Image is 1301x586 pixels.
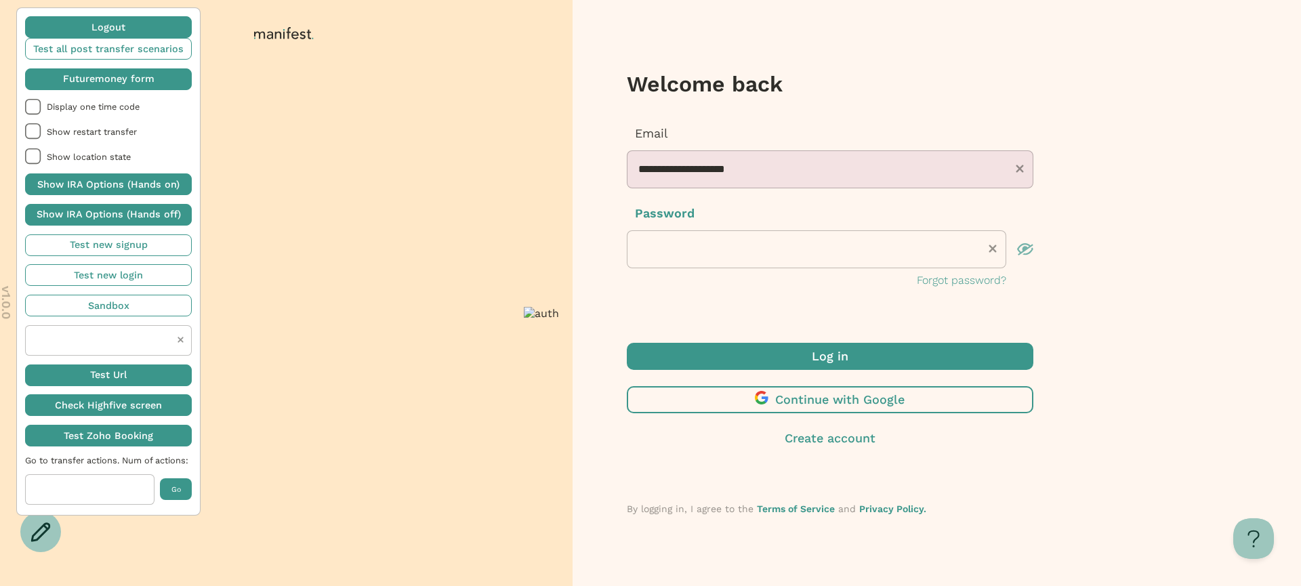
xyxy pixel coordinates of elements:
[627,70,1033,98] h3: Welcome back
[627,343,1033,370] button: Log in
[25,173,192,195] button: Show IRA Options (Hands on)
[25,148,192,165] li: Show location state
[25,264,192,286] button: Test new login
[25,16,192,38] button: Logout
[47,152,192,162] span: Show location state
[25,68,192,90] button: Futuremoney form
[859,503,926,514] a: Privacy Policy.
[25,234,192,256] button: Test new signup
[25,364,192,386] button: Test Url
[25,455,192,465] span: Go to transfer actions. Num of actions:
[25,99,192,115] li: Display one time code
[524,307,559,320] img: auth
[627,430,1033,447] button: Create account
[917,272,1006,289] button: Forgot password?
[47,127,192,137] span: Show restart transfer
[757,503,835,514] a: Terms of Service
[1233,518,1274,559] iframe: Toggle Customer Support
[25,394,192,416] button: Check Highfive screen
[25,295,192,316] button: Sandbox
[627,503,926,514] span: By logging in, I agree to the and
[160,478,192,500] button: Go
[627,205,1033,222] p: Password
[627,125,1033,142] p: Email
[47,102,192,112] span: Display one time code
[627,386,1033,413] button: Continue with Google
[25,204,192,226] button: Show IRA Options (Hands off)
[25,38,192,60] button: Test all post transfer scenarios
[25,425,192,446] button: Test Zoho Booking
[25,123,192,140] li: Show restart transfer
